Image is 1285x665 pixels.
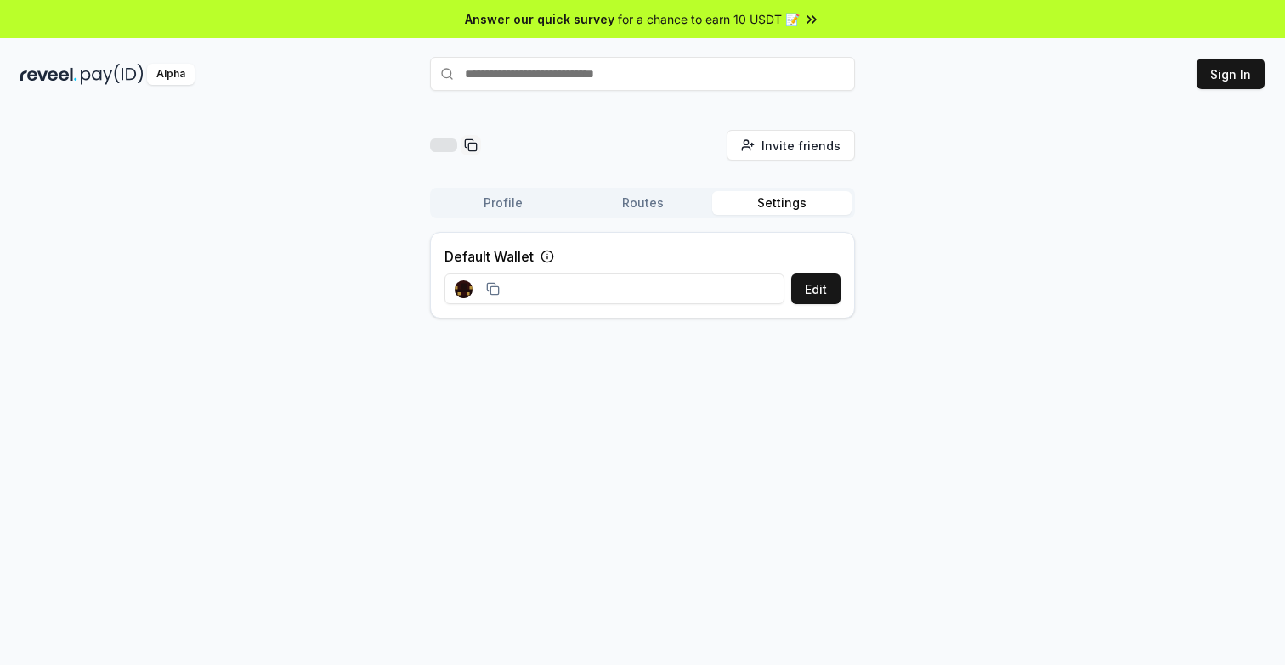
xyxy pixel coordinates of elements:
[81,64,144,85] img: pay_id
[20,64,77,85] img: reveel_dark
[727,130,855,161] button: Invite friends
[147,64,195,85] div: Alpha
[712,191,852,215] button: Settings
[1197,59,1265,89] button: Sign In
[761,137,841,155] span: Invite friends
[791,273,841,304] button: Edit
[465,10,614,28] span: Answer our quick survey
[573,191,712,215] button: Routes
[433,191,573,215] button: Profile
[618,10,800,28] span: for a chance to earn 10 USDT 📝
[444,246,534,267] label: Default Wallet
